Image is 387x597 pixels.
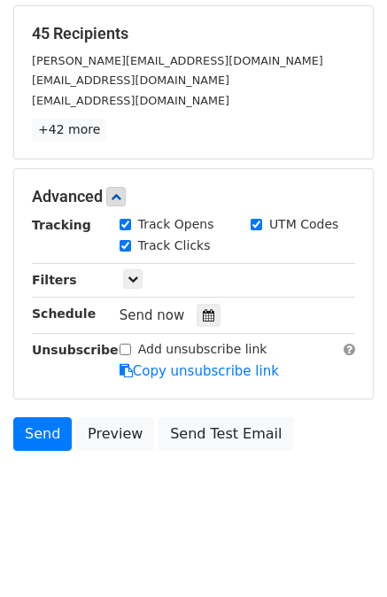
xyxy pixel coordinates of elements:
strong: Filters [32,273,77,287]
label: Add unsubscribe link [138,340,267,359]
small: [EMAIL_ADDRESS][DOMAIN_NAME] [32,94,229,107]
h5: 45 Recipients [32,24,355,43]
label: Track Clicks [138,236,211,255]
strong: Unsubscribe [32,343,119,357]
a: Preview [76,417,154,451]
a: Copy unsubscribe link [120,363,279,379]
span: Send now [120,307,185,323]
small: [EMAIL_ADDRESS][DOMAIN_NAME] [32,74,229,87]
strong: Tracking [32,218,91,232]
a: Send [13,417,72,451]
label: UTM Codes [269,215,338,234]
small: [PERSON_NAME][EMAIL_ADDRESS][DOMAIN_NAME] [32,54,323,67]
iframe: Chat Widget [298,512,387,597]
strong: Schedule [32,306,96,321]
a: Send Test Email [159,417,293,451]
label: Track Opens [138,215,214,234]
h5: Advanced [32,187,355,206]
a: +42 more [32,119,106,141]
